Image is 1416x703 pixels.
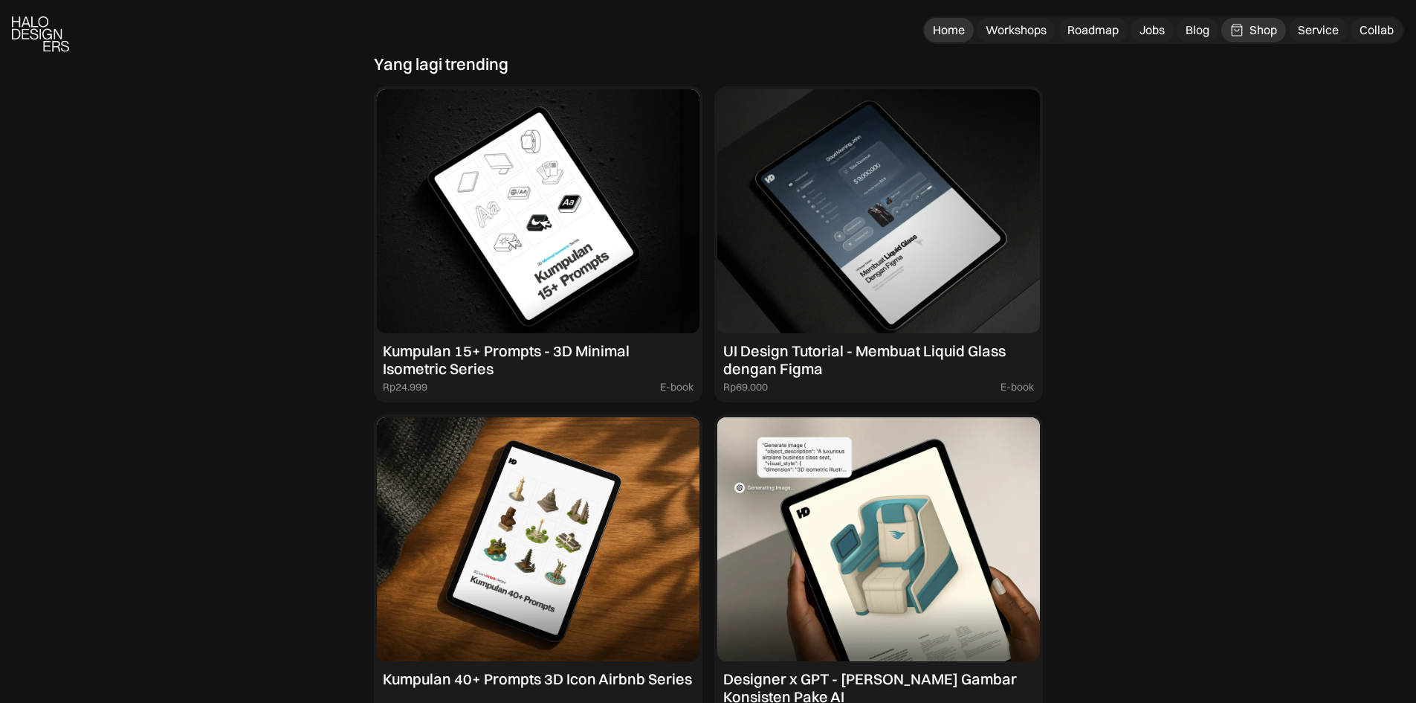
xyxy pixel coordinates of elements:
[1000,381,1034,394] div: E-book
[383,342,694,378] div: Kumpulan 15+ Prompts - 3D Minimal Isometric Series
[39,39,164,51] div: Domain: [DOMAIN_NAME]
[1289,18,1348,42] a: Service
[1298,22,1339,38] div: Service
[1131,18,1174,42] a: Jobs
[59,88,133,97] div: Domain Overview
[1058,18,1128,42] a: Roadmap
[660,381,694,394] div: E-book
[167,88,245,97] div: Keywords by Traffic
[1221,18,1286,42] a: Shop
[383,381,427,394] div: Rp24.999
[1249,22,1277,38] div: Shop
[24,39,36,51] img: website_grey.svg
[723,381,768,394] div: Rp69.000
[383,670,692,688] div: Kumpulan 40+ Prompts 3D Icon Airbnb Series
[723,342,1034,378] div: UI Design Tutorial - Membuat Liquid Glass dengan Figma
[42,24,73,36] div: v 4.0.25
[977,18,1055,42] a: Workshops
[1360,22,1394,38] div: Collab
[1177,18,1218,42] a: Blog
[986,22,1047,38] div: Workshops
[43,86,55,98] img: tab_domain_overview_orange.svg
[924,18,974,42] a: Home
[1186,22,1209,38] div: Blog
[24,24,36,36] img: logo_orange.svg
[933,22,965,38] div: Home
[374,54,508,74] div: Yang lagi trending
[150,86,162,98] img: tab_keywords_by_traffic_grey.svg
[1351,18,1403,42] a: Collab
[714,86,1043,402] a: UI Design Tutorial - Membuat Liquid Glass dengan FigmaRp69.000E-book
[374,86,702,402] a: Kumpulan 15+ Prompts - 3D Minimal Isometric SeriesRp24.999E-book
[1067,22,1119,38] div: Roadmap
[1139,22,1165,38] div: Jobs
